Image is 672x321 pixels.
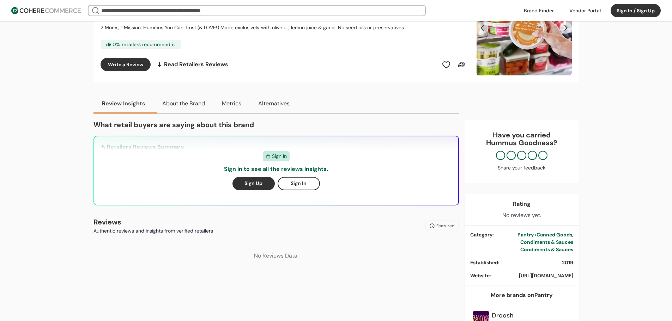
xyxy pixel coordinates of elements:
span: Featured [436,223,455,229]
div: Droosh [492,311,517,320]
a: Pantry>Canned Goods, Condiments & SaucesCondiments & Sauces [500,231,573,253]
span: Read Retailers Reviews [164,60,228,69]
p: Sign in to see all the reviews insights. [224,165,328,173]
button: Review Insights [93,94,154,113]
div: No reviews yet. [502,211,541,220]
div: Rating [513,200,531,208]
span: Pantry [517,232,534,238]
div: Category : [470,231,494,239]
button: About the Brand [154,94,213,113]
button: Previous Slide [477,22,489,34]
div: More brands on Pantry [491,291,553,300]
button: Alternatives [250,94,298,113]
img: Cohere Logo [11,7,81,14]
button: Metrics [213,94,250,113]
div: Share your feedback [472,164,572,172]
button: Sign In [278,177,320,190]
span: > [534,232,537,238]
div: Have you carried [472,131,572,147]
button: Write a Review [101,58,151,71]
div: 2019 [562,259,573,266]
div: Established : [470,259,556,266]
p: Authentic reviews and insights from verified retailers [93,227,213,235]
span: Sign In [272,153,287,160]
div: Condiments & Sauces [500,246,573,253]
button: Next Slide [560,22,572,34]
a: Read Retailers Reviews [156,58,228,71]
div: No Reviews Data. [93,240,459,271]
b: Reviews [93,217,121,227]
span: Canned Goods, Condiments & Sauces [520,232,573,245]
button: Sign Up [232,177,275,190]
div: Website : [470,272,513,279]
p: What retail buyers are saying about this brand [93,119,459,130]
button: Sign In / Sign Up [611,4,661,17]
p: Hummus Goodness ? [472,139,572,147]
a: [URL][DOMAIN_NAME] [519,272,573,279]
div: 0 % retailers recommend it [101,40,181,49]
span: 2 Moms, 1 Mission: Hummus You Can Trust (& LOVE!) Made exclusively with olive oil, lemon juice & ... [101,24,404,31]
